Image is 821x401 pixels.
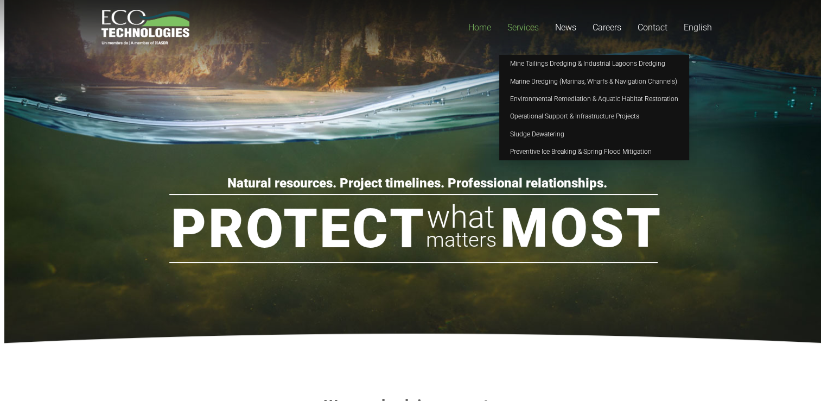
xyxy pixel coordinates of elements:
[500,201,663,255] rs-layer: Most
[510,148,652,155] span: Preventive Ice Breaking & Spring Flood Mitigation
[499,72,689,90] a: Marine Dredging (Marinas, Wharfs & Navigation Channels)
[510,112,639,120] span: Operational Support & Infrastructure Projects
[227,177,607,189] rs-layer: Natural resources. Project timelines. Professional relationships.
[427,201,495,233] rs-layer: what
[510,78,677,85] span: Marine Dredging (Marinas, Wharfs & Navigation Channels)
[684,22,712,33] span: English
[426,224,497,255] rs-layer: matters
[593,22,621,33] span: Careers
[555,22,576,33] span: News
[510,60,665,67] span: Mine Tailings Dredging & Industrial Lagoons Dredging
[507,22,539,33] span: Services
[499,108,689,125] a: Operational Support & Infrastructure Projects
[101,10,190,45] a: logo_EcoTech_ASDR_RGB
[638,22,667,33] span: Contact
[510,95,678,103] span: Environmental Remediation & Aquatic Habitat Restoration
[510,130,564,138] span: Sludge Dewatering
[499,90,689,108] a: Environmental Remediation & Aquatic Habitat Restoration
[171,202,426,256] rs-layer: Protect
[468,22,491,33] span: Home
[499,143,689,160] a: Preventive Ice Breaking & Spring Flood Mitigation
[499,126,689,143] a: Sludge Dewatering
[499,55,689,72] a: Mine Tailings Dredging & Industrial Lagoons Dredging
